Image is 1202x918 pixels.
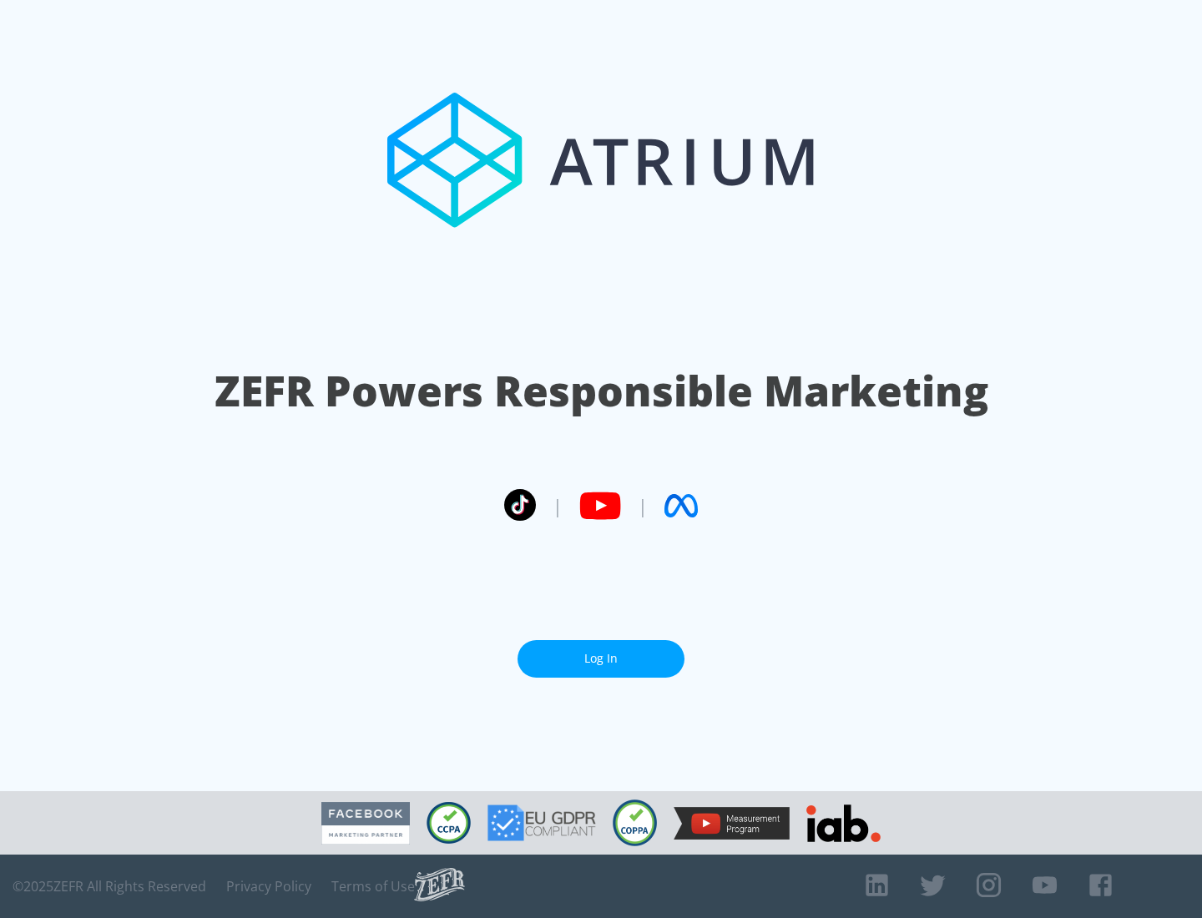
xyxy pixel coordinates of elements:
span: | [638,493,648,518]
img: GDPR Compliant [487,805,596,841]
h1: ZEFR Powers Responsible Marketing [215,362,988,420]
a: Log In [518,640,684,678]
img: IAB [806,805,881,842]
span: © 2025 ZEFR All Rights Reserved [13,878,206,895]
img: CCPA Compliant [427,802,471,844]
span: | [553,493,563,518]
img: YouTube Measurement Program [674,807,790,840]
img: COPPA Compliant [613,799,657,846]
a: Privacy Policy [226,878,311,895]
img: Facebook Marketing Partner [321,802,410,845]
a: Terms of Use [331,878,415,895]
